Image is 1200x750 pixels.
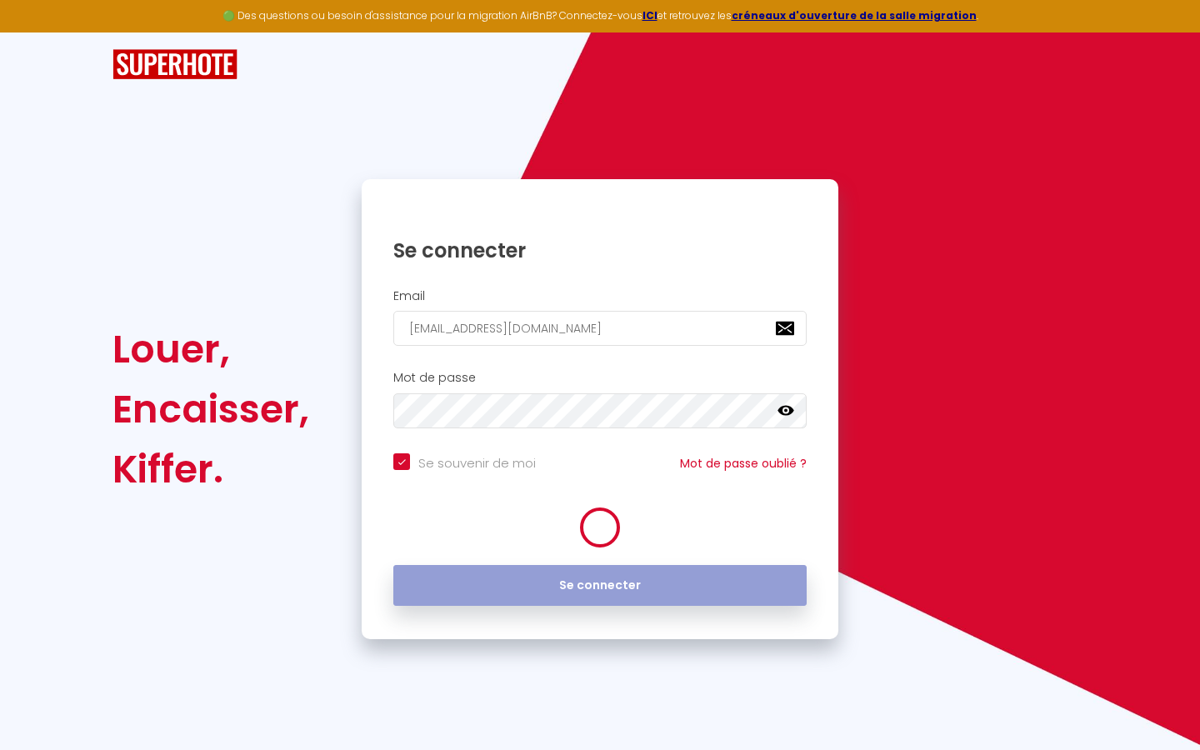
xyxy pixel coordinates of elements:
a: Mot de passe oublié ? [680,455,807,472]
h1: Se connecter [393,237,807,263]
a: créneaux d'ouverture de la salle migration [732,8,977,22]
input: Ton Email [393,311,807,346]
h2: Mot de passe [393,371,807,385]
a: ICI [642,8,657,22]
div: Kiffer. [112,439,309,499]
div: Encaisser, [112,379,309,439]
div: Louer, [112,319,309,379]
button: Ouvrir le widget de chat LiveChat [13,7,63,57]
button: Se connecter [393,565,807,607]
img: SuperHote logo [112,49,237,80]
h2: Email [393,289,807,303]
